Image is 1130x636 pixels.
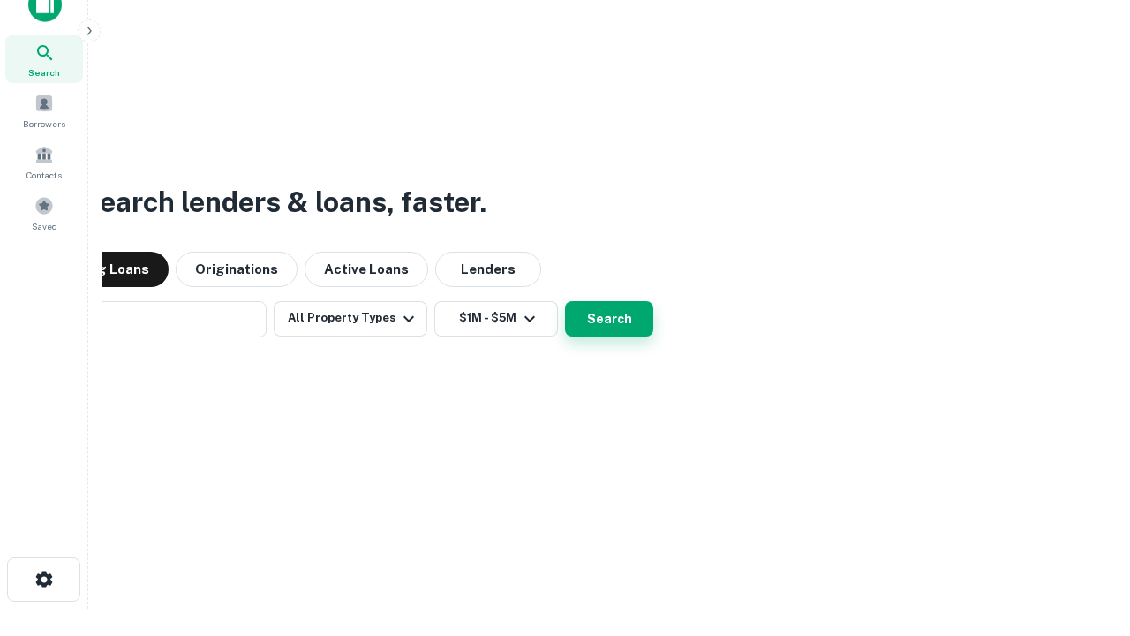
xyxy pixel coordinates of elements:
[305,252,428,287] button: Active Loans
[5,87,83,134] a: Borrowers
[32,219,57,233] span: Saved
[26,168,62,182] span: Contacts
[1042,495,1130,579] iframe: Chat Widget
[28,65,60,79] span: Search
[5,138,83,185] a: Contacts
[23,117,65,131] span: Borrowers
[5,189,83,237] a: Saved
[565,301,653,337] button: Search
[5,35,83,83] a: Search
[176,252,298,287] button: Originations
[274,301,427,337] button: All Property Types
[434,301,558,337] button: $1M - $5M
[435,252,541,287] button: Lenders
[80,181,486,223] h3: Search lenders & loans, faster.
